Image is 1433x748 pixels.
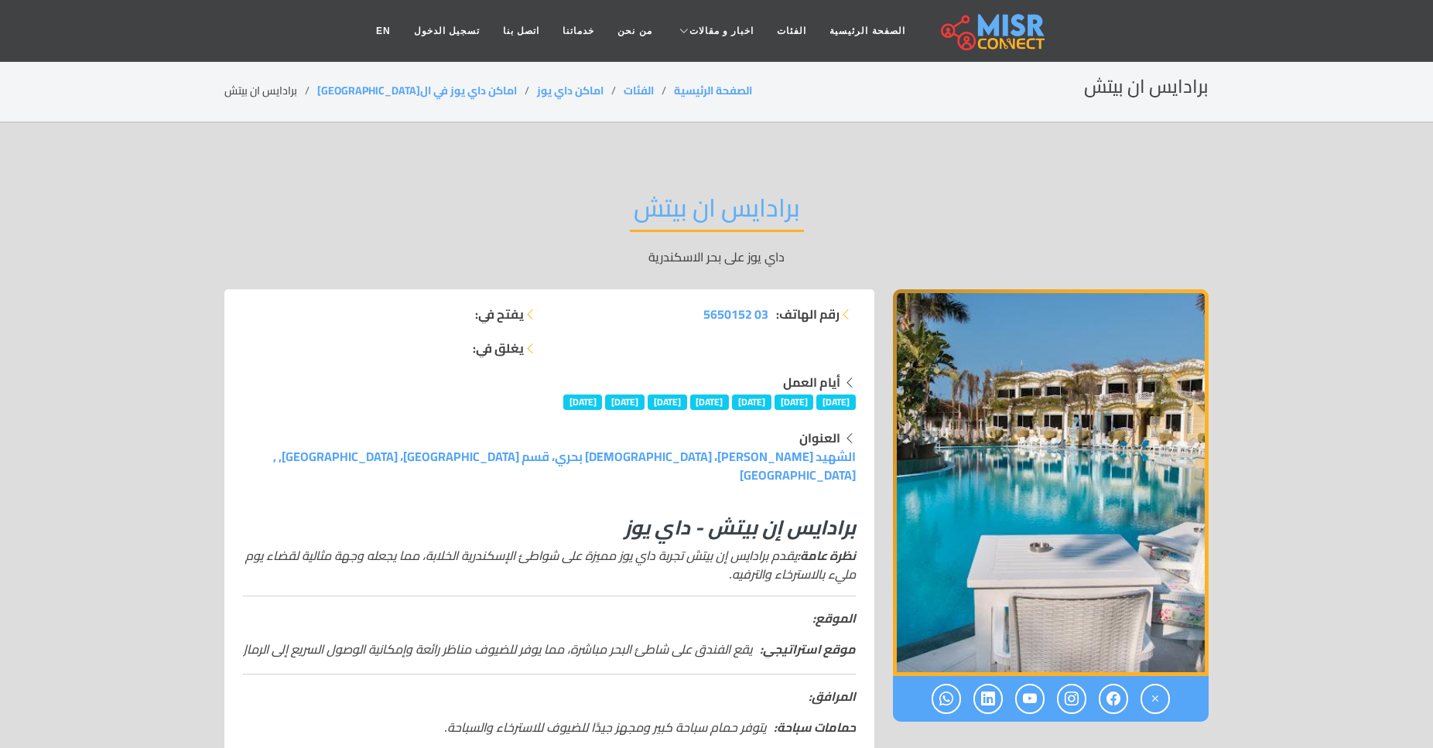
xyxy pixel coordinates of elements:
[444,718,856,736] em: يتوفر حمام سباحة كبير ومجهز جيدًا للضيوف للاسترخاء والسباحة.
[224,83,317,99] li: برادايس ان بيتش
[475,305,524,323] strong: يفتح في:
[120,640,856,658] em: يقع الفندق على شاطئ البحر مباشرة، مما يوفر للضيوف مناظر رائعة وإمكانية الوصول السريع إلى الرمال ا...
[674,80,752,101] a: الصفحة الرئيسية
[317,80,517,101] a: اماكن داي يوز في ال[GEOGRAPHIC_DATA]
[809,685,856,708] strong: المرافق:
[783,371,840,394] strong: أيام العمل
[648,394,687,410] span: [DATE]
[799,426,840,449] strong: العنوان
[760,637,856,661] strong: موقع استراتيجي:
[630,193,804,232] h2: برادايس ان بيتش
[1084,76,1209,98] h2: برادايس ان بيتش
[551,16,606,46] a: خدماتنا
[776,305,840,323] strong: رقم الهاتف:
[606,16,663,46] a: من نحن
[273,445,856,487] a: الشهيد [PERSON_NAME]، [DEMOGRAPHIC_DATA] بحري، قسم [GEOGRAPHIC_DATA]، [GEOGRAPHIC_DATA], , [GEOGR...
[624,508,856,546] em: برادايس إن بيتش - داي يوز
[473,339,524,357] strong: يغلق في:
[941,12,1045,50] img: main.misr_connect
[402,16,491,46] a: تسجيل الدخول
[732,394,771,410] span: [DATE]
[491,16,551,46] a: اتصل بنا
[818,16,916,46] a: الصفحة الرئيسية
[893,289,1209,676] img: برادايس ان بيتش
[797,544,856,567] strong: نظرة عامة:
[765,16,818,46] a: الفئات
[537,80,604,101] a: اماكن داي يوز
[774,716,856,739] strong: حمامات سباحة:
[605,394,645,410] span: [DATE]
[245,544,856,586] em: يقدم برادايس إن بيتش تجربة داي يوز مميزة على شواطئ الإسكندرية الخلابة، مما يجعله وجهة مثالية لقضا...
[690,394,730,410] span: [DATE]
[664,16,766,46] a: اخبار و مقالات
[563,394,603,410] span: [DATE]
[224,248,1209,266] p: داي يوز على بحر الاسكندرية
[812,606,856,630] strong: الموقع:
[689,24,754,38] span: اخبار و مقالات
[703,305,768,323] a: 03 5650152
[775,394,814,410] span: [DATE]
[816,394,856,410] span: [DATE]
[364,16,402,46] a: EN
[893,289,1209,676] div: 1 / 1
[703,302,768,326] span: 03 5650152
[624,80,654,101] a: الفئات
